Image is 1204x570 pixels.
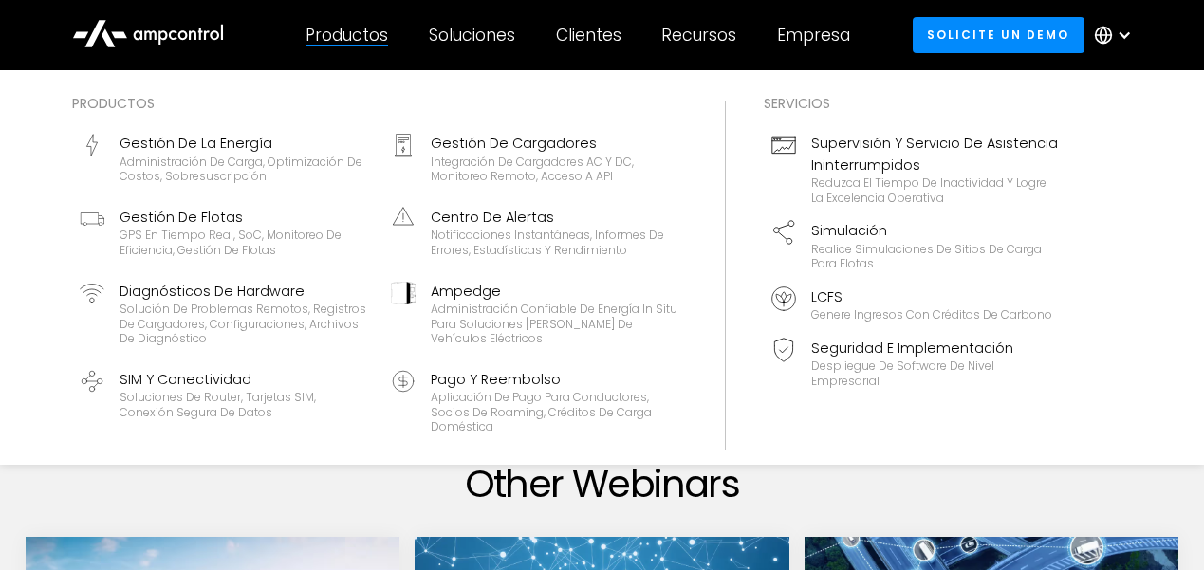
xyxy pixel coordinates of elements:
[764,330,1067,396] a: Seguridad e implementaciónDespliegue de software de nivel empresarial
[306,25,388,46] div: Productos
[764,125,1067,212] a: Supervisión y servicio de asistencia ininterrumpidosReduzca el tiempo de inactividad y logre la e...
[383,361,687,442] a: Pago y reembolsoAplicación de pago para conductores, socios de roaming, créditos de carga doméstica
[26,461,1179,506] h2: Other Webinars
[120,228,368,257] div: GPS en tiempo real, SoC, monitoreo de eficiencia, gestión de flotas
[431,133,679,154] div: Gestión de cargadores
[429,25,515,46] div: Soluciones
[661,25,736,46] div: Recursos
[120,207,368,228] div: Gestión de flotas
[913,17,1084,52] a: Solicite un demo
[383,199,687,266] a: Centro de alertasNotificaciones instantáneas, informes de errores, estadísticas y rendimiento
[431,369,679,390] div: Pago y reembolso
[764,93,1067,114] div: Servicios
[383,125,687,192] a: Gestión de cargadoresIntegración de cargadores AC y DC, monitoreo remoto, acceso a API
[72,361,376,442] a: SIM y conectividadSoluciones de router, tarjetas SIM, conexión segura de datos
[764,279,1067,330] a: LCFSGenere ingresos con créditos de carbono
[431,302,679,346] div: Administración confiable de energía in situ para soluciones [PERSON_NAME] de vehículos eléctricos
[811,242,1060,271] div: Realice simulaciones de sitios de carga para flotas
[72,93,687,114] div: Productos
[120,302,368,346] div: Solución de problemas remotos, registros de cargadores, configuraciones, archivos de diagnóstico
[431,390,679,434] div: Aplicación de pago para conductores, socios de roaming, créditos de carga doméstica
[431,155,679,184] div: Integración de cargadores AC y DC, monitoreo remoto, acceso a API
[120,390,368,419] div: Soluciones de router, tarjetas SIM, conexión segura de datos
[431,207,679,228] div: Centro de alertas
[556,25,621,46] div: Clientes
[120,369,368,390] div: SIM y conectividad
[431,228,679,257] div: Notificaciones instantáneas, informes de errores, estadísticas y rendimiento
[811,133,1060,175] div: Supervisión y servicio de asistencia ininterrumpidos
[72,199,376,266] a: Gestión de flotasGPS en tiempo real, SoC, monitoreo de eficiencia, gestión de flotas
[777,25,850,46] div: Empresa
[431,281,679,302] div: Ampedge
[120,155,368,184] div: Administración de carga, optimización de costos, sobresuscripción
[72,273,376,354] a: Diagnósticos de hardwareSolución de problemas remotos, registros de cargadores, configuraciones, ...
[120,133,368,154] div: Gestión de la energía
[764,212,1067,279] a: SimulaciónRealice simulaciones de sitios de carga para flotas
[811,338,1060,359] div: Seguridad e implementación
[383,273,687,354] a: AmpedgeAdministración confiable de energía in situ para soluciones [PERSON_NAME] de vehículos elé...
[811,307,1052,322] div: Genere ingresos con créditos de carbono
[811,359,1060,388] div: Despliegue de software de nivel empresarial
[72,125,376,192] a: Gestión de la energíaAdministración de carga, optimización de costos, sobresuscripción
[811,220,1060,241] div: Simulación
[120,281,368,302] div: Diagnósticos de hardware
[811,175,1060,205] div: Reduzca el tiempo de inactividad y logre la excelencia operativa
[811,286,1052,307] div: LCFS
